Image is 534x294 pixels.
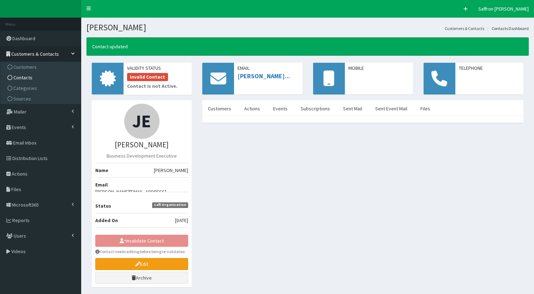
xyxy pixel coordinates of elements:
span: Events [12,124,26,130]
span: Sources [13,96,31,102]
p: Business Development Executive [95,152,188,159]
b: Added On [95,217,118,223]
a: Subscriptions [295,101,336,116]
span: Email [238,65,299,72]
a: Categories [2,83,81,93]
span: Reports [12,217,30,223]
a: Contacts [2,72,81,83]
span: [PERSON_NAME][EMAIL_ADDRESS][DOMAIN_NAME] [95,188,188,202]
span: JE [132,110,151,132]
a: Actions [239,101,266,116]
div: Contact updated [86,37,529,56]
span: Categories [13,85,37,91]
a: Archive [95,272,188,284]
small: Contact needs editing before being re-validated. [95,249,188,255]
b: Status [95,203,111,209]
a: Customers [202,101,237,116]
small: Contact is not Active. [127,82,188,90]
a: [PERSON_NAME]... [238,72,290,80]
span: Files [11,186,21,192]
span: Microsoft365 [12,202,39,208]
a: Sources [2,93,81,104]
span: Saffron [PERSON_NAME] [478,6,529,12]
b: Name [95,167,108,173]
span: Customers & Contacts [11,51,59,57]
span: Contacts [13,74,32,81]
span: Email Inbox [13,140,36,146]
span: [PERSON_NAME] [154,167,188,174]
a: Sent Mail [337,101,368,116]
h1: [PERSON_NAME] [86,23,529,32]
span: Validity Status [127,65,188,72]
span: Videos [11,248,26,255]
span: Distribution Lists [12,155,48,161]
a: Sent Event Mail [370,101,413,116]
span: Mobile [348,65,409,72]
a: Customers & Contacts [445,25,484,31]
span: Mailer [14,109,26,115]
span: Customers [13,64,37,70]
li: Contacts Dashboard [485,25,529,31]
span: Dashboard [12,35,35,42]
span: Users [14,233,26,239]
a: Customers [2,62,81,72]
a: Edit [95,258,188,270]
a: Files [415,101,436,116]
span: Telephone [459,65,520,72]
span: Left Organisation [152,202,188,208]
span: Invalid Contact [127,73,168,81]
h3: [PERSON_NAME] [95,141,188,149]
span: [DATE] [175,217,188,224]
span: Actions [12,171,28,177]
a: Events [268,101,293,116]
b: Email [95,182,108,188]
